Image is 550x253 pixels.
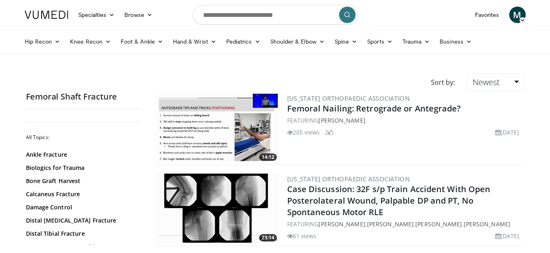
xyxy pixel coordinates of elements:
li: [DATE] [495,128,520,137]
img: 9ee18515-a9fc-4992-8b73-714d080ea5e1.300x170_q85_crop-smart_upscale.jpg [155,93,279,163]
a: Calcaneus Fracture [26,190,137,198]
a: Shoulder & Elbow [265,33,330,50]
a: Browse [119,7,157,23]
h2: Femoral Shaft Fracture [26,91,141,102]
a: M [509,7,526,23]
div: FEATURING , , , [287,220,523,228]
a: Hip Recon [20,33,66,50]
li: 2 [325,128,333,137]
div: Sort by: [425,73,461,91]
a: Bone Graft Harvest [26,177,137,185]
a: Newest [467,73,524,91]
span: Newest [473,77,500,88]
a: Sports [362,33,398,50]
a: Spine [330,33,362,50]
a: Pediatrics [221,33,265,50]
div: FEATURING [287,116,523,125]
a: Damage Control [26,203,137,211]
a: Case Discussion: 32F s/p Train Accident With Open Posterolateral Wound, Palpable DP and PT, No Sp... [287,183,491,218]
a: Entrapment Neuropathies [26,243,137,251]
a: [US_STATE] Orthopaedic Association [287,175,410,183]
img: VuMedi Logo [25,11,68,19]
a: Biologics for Trauma [26,164,137,172]
li: [DATE] [495,232,520,240]
img: ccb20204-6fd3-4c97-9d0d-15b8a1667ed3.300x170_q85_crop-smart_upscale.jpg [155,174,279,244]
a: Trauma [398,33,435,50]
a: [US_STATE] Orthopaedic Association [287,94,410,102]
a: [PERSON_NAME] [318,116,365,124]
a: Knee Recon [65,33,116,50]
a: [PERSON_NAME] [415,220,462,228]
a: Specialties [73,7,120,23]
a: [PERSON_NAME] [464,220,510,228]
input: Search topics, interventions [193,5,358,25]
a: Foot & Ankle [116,33,168,50]
a: 23:14 [155,174,279,244]
a: Distal [MEDICAL_DATA] Fracture [26,216,137,225]
a: 14:12 [155,93,279,163]
span: 23:14 [259,234,277,241]
a: Distal Tibial Fracture [26,230,137,238]
a: [PERSON_NAME] [367,220,414,228]
a: Femoral Nailing: Retrograde or Antegrade? [287,103,461,114]
a: Favorites [470,7,504,23]
a: Hand & Wrist [168,33,221,50]
a: [PERSON_NAME] [318,220,365,228]
li: 205 views [287,128,320,137]
a: Business [435,33,477,50]
a: Ankle Fracture [26,151,137,159]
li: 61 views [287,232,317,240]
h2: All Topics: [26,134,139,141]
span: 14:12 [259,153,277,161]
